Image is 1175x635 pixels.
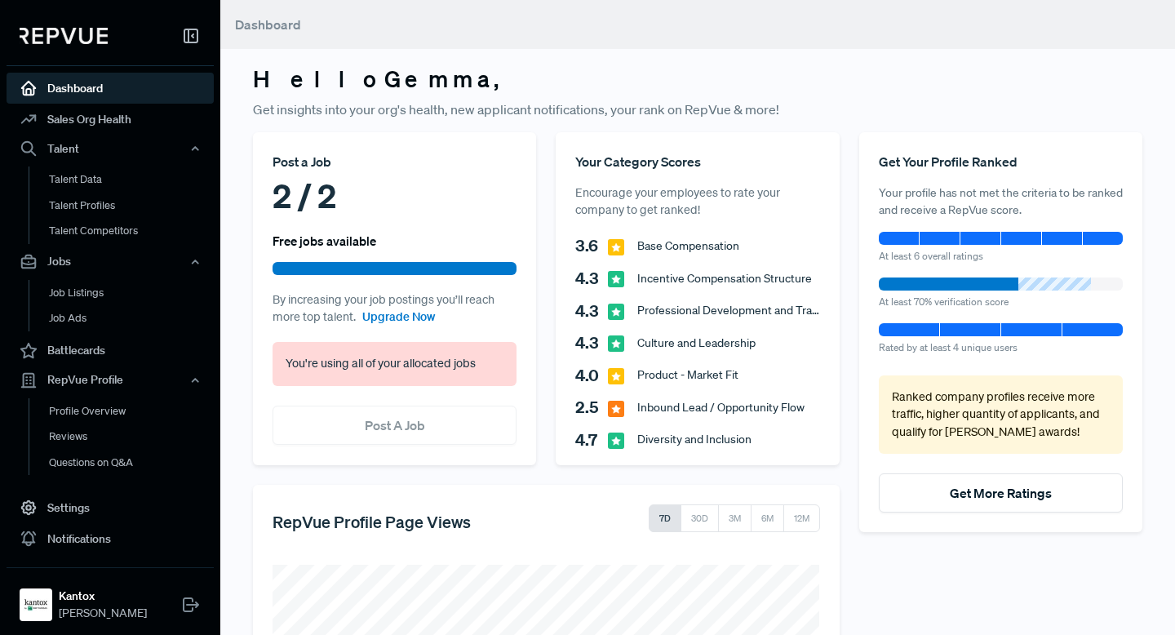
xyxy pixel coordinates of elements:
h3: Hello Gemma , [253,65,1142,93]
span: At least 6 overall ratings [879,249,983,263]
div: Get Your Profile Ranked [879,152,1123,171]
img: RepVue [20,28,108,44]
p: Your profile has not met the criteria to be ranked and receive a RepVue score. [879,184,1123,219]
h5: RepVue Profile Page Views [273,512,471,531]
span: Base Compensation [637,238,739,255]
p: Ranked company profiles receive more traffic, higher quantity of applicants, and qualify for [PER... [892,389,1110,442]
a: Job Ads [29,305,236,331]
span: Rated by at least 4 unique users [879,340,1018,354]
button: RepVue Profile [7,366,214,394]
div: Your Category Scores [575,152,819,171]
div: Post a Job [273,152,517,171]
span: 4.3 [575,266,608,291]
p: By increasing your job postings you’ll reach more top talent. [273,291,517,326]
button: Get More Ratings [879,473,1123,513]
a: Questions on Q&A [29,450,236,476]
a: Job Listings [29,280,236,306]
button: 3M [718,504,752,532]
span: 4.0 [575,363,608,388]
span: 4.7 [575,428,608,452]
a: Talent Data [29,167,236,193]
span: Product - Market Fit [637,366,738,384]
p: Encourage your employees to rate your company to get ranked! [575,184,819,220]
a: Battlecards [7,335,214,366]
h6: Free jobs available [273,233,376,248]
span: Inbound Lead / Opportunity Flow [637,399,805,416]
button: Jobs [7,248,214,276]
span: Culture and Leadership [637,335,756,352]
a: Reviews [29,424,236,450]
a: Talent Profiles [29,193,236,219]
p: You're using all of your allocated jobs [286,355,503,373]
a: Sales Org Health [7,104,214,135]
span: 4.3 [575,299,608,323]
a: Talent Competitors [29,218,236,244]
span: Diversity and Inclusion [637,431,752,448]
button: Talent [7,135,214,162]
span: Dashboard [235,16,301,33]
p: Get insights into your org's health, new applicant notifications, your rank on RepVue & more! [253,100,1142,119]
strong: Kantox [59,588,147,605]
button: 30D [681,504,719,532]
span: [PERSON_NAME] [59,605,147,622]
span: 3.6 [575,233,608,258]
a: Settings [7,492,214,523]
a: Profile Overview [29,398,236,424]
span: At least 70% verification score [879,295,1009,309]
span: Incentive Compensation Structure [637,270,812,287]
span: 2.5 [575,395,608,420]
div: 2 / 2 [273,171,517,220]
a: KantoxKantox[PERSON_NAME] [7,567,214,628]
button: 12M [783,504,820,532]
a: Dashboard [7,73,214,104]
a: Upgrade Now [362,309,435,326]
span: 4.3 [575,331,608,355]
button: 7D [649,504,681,532]
img: Kantox [23,592,49,618]
span: Professional Development and Training [637,302,819,319]
button: 6M [751,504,784,532]
a: Notifications [7,523,214,554]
